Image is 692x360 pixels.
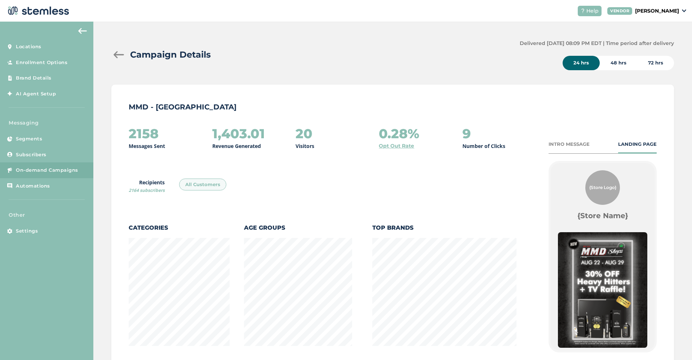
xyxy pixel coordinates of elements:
[16,59,67,66] span: Enrollment Options
[637,56,674,70] div: 72 hrs
[635,7,679,15] p: [PERSON_NAME]
[618,141,657,148] div: LANDING PAGE
[130,48,211,61] h2: Campaign Details
[586,7,599,15] span: Help
[129,187,165,193] span: 2164 subscribers
[577,211,628,221] label: {Store Name}
[296,126,312,141] h2: 20
[549,141,590,148] div: INTRO MESSAGE
[589,184,616,191] span: {Store Logo}
[372,224,516,232] label: Top Brands
[682,9,686,12] img: icon_down-arrow-small-66adaf34.svg
[462,126,471,141] h2: 9
[179,179,226,191] div: All Customers
[129,142,165,150] p: Messages Sent
[16,135,42,143] span: Segments
[607,7,632,15] div: VENDOR
[16,75,52,82] span: Brand Details
[520,40,674,47] label: Delivered [DATE] 08:09 PM EDT | Time period after delivery
[462,142,505,150] p: Number of Clicks
[581,9,585,13] img: icon-help-white-03924b79.svg
[16,151,46,158] span: Subscribers
[656,325,692,360] iframe: Chat Widget
[16,228,38,235] span: Settings
[16,167,78,174] span: On-demand Campaigns
[16,43,41,50] span: Locations
[6,4,69,18] img: logo-dark-0685b13c.svg
[379,142,414,150] a: Opt Out Rate
[296,142,314,150] p: Visitors
[16,90,56,98] span: AI Agent Setup
[563,56,600,70] div: 24 hrs
[558,232,647,348] img: fowu2F257wmYV3uvpwTFaybBBKNeUYZ1Pr7oLNgC.png
[129,224,230,232] label: Categories
[600,56,637,70] div: 48 hrs
[16,183,50,190] span: Automations
[129,126,159,141] h2: 2158
[244,224,352,232] label: Age Groups
[129,179,165,194] label: Recipients
[78,28,87,34] img: icon-arrow-back-accent-c549486e.svg
[129,102,657,112] p: MMD - [GEOGRAPHIC_DATA]
[379,126,419,141] h2: 0.28%
[212,126,265,141] h2: 1,403.01
[212,142,261,150] p: Revenue Generated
